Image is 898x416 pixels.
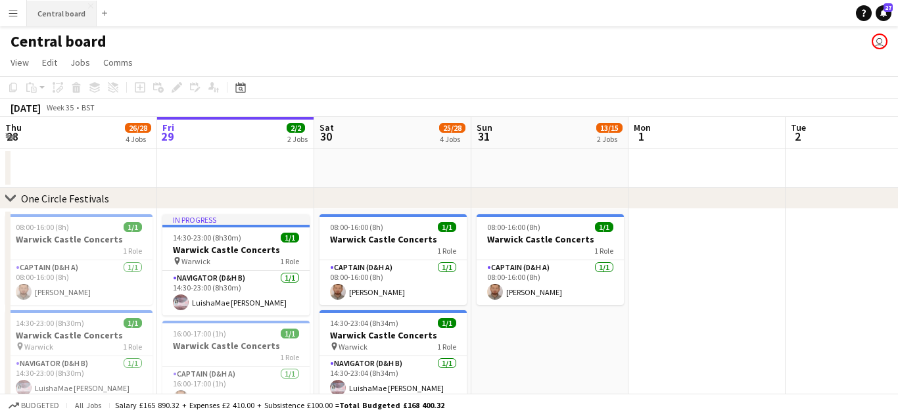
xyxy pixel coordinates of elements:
h3: Warwick Castle Concerts [5,329,153,341]
span: Sat [319,122,334,133]
span: Jobs [70,57,90,68]
span: 1/1 [438,222,456,232]
span: Sun [477,122,492,133]
app-card-role: Navigator (D&H B)1/114:30-23:00 (8h30m)LuishaMae [PERSON_NAME] [162,271,310,315]
div: Salary £165 890.32 + Expenses £2 410.00 + Subsistence £100.00 = [115,400,444,410]
span: Thu [5,122,22,133]
span: 14:30-23:00 (8h30m) [173,233,241,243]
span: Budgeted [21,401,59,410]
app-job-card: 14:30-23:00 (8h30m)1/1Warwick Castle Concerts Warwick1 RoleNavigator (D&H B)1/114:30-23:00 (8h30m... [5,310,153,401]
span: 1/1 [124,318,142,328]
div: 4 Jobs [126,134,151,144]
span: 14:30-23:04 (8h34m) [330,318,398,328]
app-user-avatar: Hayley Ekwubiri [872,34,887,49]
div: 4 Jobs [440,134,465,144]
span: 27 [884,3,893,12]
span: 28 [3,129,22,144]
app-card-role: Navigator (D&H B)1/114:30-23:04 (8h34m)LuishaMae [PERSON_NAME] [319,356,467,401]
button: Budgeted [7,398,61,413]
app-job-card: 08:00-16:00 (8h)1/1Warwick Castle Concerts1 RoleCaptain (D&H A)1/108:00-16:00 (8h)[PERSON_NAME] [319,214,467,305]
span: 08:00-16:00 (8h) [16,222,69,232]
app-job-card: 08:00-16:00 (8h)1/1Warwick Castle Concerts1 RoleCaptain (D&H A)1/108:00-16:00 (8h)[PERSON_NAME] [5,214,153,305]
div: 2 Jobs [287,134,308,144]
span: 1 Role [594,246,613,256]
a: 27 [876,5,891,21]
app-job-card: 14:30-23:04 (8h34m)1/1Warwick Castle Concerts Warwick1 RoleNavigator (D&H B)1/114:30-23:04 (8h34m... [319,310,467,401]
span: Edit [42,57,57,68]
h3: Warwick Castle Concerts [477,233,624,245]
span: View [11,57,29,68]
span: Fri [162,122,174,133]
span: 16:00-17:00 (1h) [173,329,226,338]
span: 13/15 [596,123,623,133]
span: 1 Role [437,246,456,256]
span: 1 Role [437,342,456,352]
span: Warwick [24,342,53,352]
span: 2 [789,129,806,144]
app-job-card: 16:00-17:00 (1h)1/1Warwick Castle Concerts1 RoleCaptain (D&H A)1/116:00-17:00 (1h)[PERSON_NAME] [162,321,310,411]
span: 2/2 [287,123,305,133]
span: Warwick [181,256,210,266]
span: 25/28 [439,123,465,133]
span: 1 Role [123,342,142,352]
app-job-card: In progress14:30-23:00 (8h30m)1/1Warwick Castle Concerts Warwick1 RoleNavigator (D&H B)1/114:30-2... [162,214,310,315]
button: Central board [27,1,97,26]
span: 1 Role [280,352,299,362]
span: Warwick [339,342,367,352]
span: 26/28 [125,123,151,133]
span: 08:00-16:00 (8h) [330,222,383,232]
span: Comms [103,57,133,68]
span: 31 [475,129,492,144]
app-card-role: Captain (D&H A)1/116:00-17:00 (1h)[PERSON_NAME] [162,367,310,411]
span: Week 35 [43,103,76,112]
app-card-role: Captain (D&H A)1/108:00-16:00 (8h)[PERSON_NAME] [477,260,624,305]
span: 1/1 [281,233,299,243]
span: 1 [632,129,651,144]
div: 2 Jobs [597,134,622,144]
span: 14:30-23:00 (8h30m) [16,318,84,328]
h3: Warwick Castle Concerts [162,340,310,352]
app-card-role: Navigator (D&H B)1/114:30-23:00 (8h30m)LuishaMae [PERSON_NAME] [5,356,153,401]
span: 30 [318,129,334,144]
span: Total Budgeted £168 400.32 [339,400,444,410]
span: Mon [634,122,651,133]
span: 1/1 [595,222,613,232]
app-card-role: Captain (D&H A)1/108:00-16:00 (8h)[PERSON_NAME] [319,260,467,305]
span: All jobs [72,400,104,410]
div: BST [82,103,95,112]
span: 1/1 [281,329,299,338]
span: 08:00-16:00 (8h) [487,222,540,232]
a: Edit [37,54,62,71]
span: Tue [791,122,806,133]
div: In progress [162,214,310,225]
h3: Warwick Castle Concerts [319,329,467,341]
a: View [5,54,34,71]
a: Comms [98,54,138,71]
app-job-card: 08:00-16:00 (8h)1/1Warwick Castle Concerts1 RoleCaptain (D&H A)1/108:00-16:00 (8h)[PERSON_NAME] [477,214,624,305]
a: Jobs [65,54,95,71]
h3: Warwick Castle Concerts [162,244,310,256]
h3: Warwick Castle Concerts [319,233,467,245]
span: 1 Role [280,256,299,266]
span: 1/1 [438,318,456,328]
span: 29 [160,129,174,144]
div: [DATE] [11,101,41,114]
div: One Circle Festivals [21,192,109,205]
h3: Warwick Castle Concerts [5,233,153,245]
app-card-role: Captain (D&H A)1/108:00-16:00 (8h)[PERSON_NAME] [5,260,153,305]
h1: Central board [11,32,106,51]
span: 1 Role [123,246,142,256]
span: 1/1 [124,222,142,232]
